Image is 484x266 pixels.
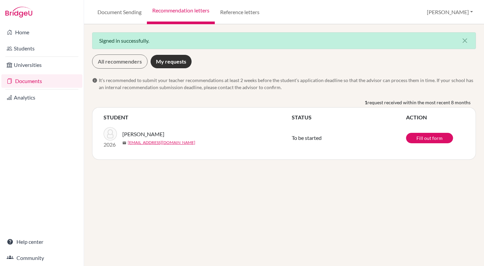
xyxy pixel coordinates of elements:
a: Students [1,42,82,55]
div: Signed in successfully. [92,32,476,49]
a: Documents [1,74,82,88]
span: It’s recommended to submit your teacher recommendations at least 2 weeks before the student’s app... [99,77,476,91]
th: STUDENT [103,113,291,122]
a: Home [1,26,82,39]
a: Analytics [1,91,82,104]
th: STATUS [291,113,406,122]
img: Bridge-U [5,7,32,17]
a: All recommenders [92,54,148,69]
a: Universities [1,58,82,72]
a: Help center [1,235,82,249]
span: To be started [292,135,322,141]
a: [EMAIL_ADDRESS][DOMAIN_NAME] [128,140,195,146]
b: 1 [365,99,367,106]
span: request received within the most recent 8 months [367,99,471,106]
p: 2026 [104,141,117,149]
img: Hall, Felix [104,127,117,141]
a: Fill out form [406,133,453,143]
span: [PERSON_NAME] [122,130,164,138]
button: Close [454,33,476,49]
span: info [92,78,97,83]
button: [PERSON_NAME] [424,6,476,18]
span: mail [122,141,126,145]
a: My requests [150,54,192,69]
th: ACTION [406,113,465,122]
i: close [461,37,469,45]
a: Community [1,251,82,265]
